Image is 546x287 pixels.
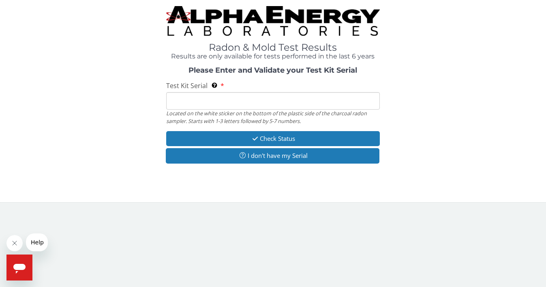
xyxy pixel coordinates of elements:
[166,110,380,125] div: Located on the white sticker on the bottom of the plastic side of the charcoal radon sampler. Sta...
[6,235,23,251] iframe: Close message
[26,233,48,251] iframe: Message from company
[166,42,380,53] h1: Radon & Mold Test Results
[166,53,380,60] h4: Results are only available for tests performed in the last 6 years
[188,66,357,75] strong: Please Enter and Validate your Test Kit Serial
[166,131,380,146] button: Check Status
[166,148,379,163] button: I don't have my Serial
[6,255,32,281] iframe: Button to launch messaging window
[166,81,208,90] span: Test Kit Serial
[166,6,380,36] img: TightCrop.jpg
